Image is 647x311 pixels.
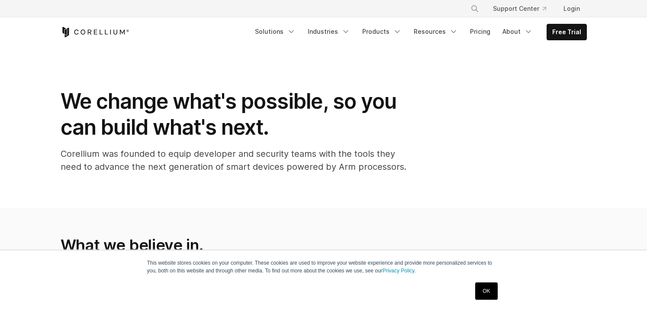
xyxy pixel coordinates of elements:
a: Support Center [486,1,553,16]
a: OK [475,282,497,300]
button: Search [467,1,483,16]
a: Login [557,1,587,16]
a: Free Trial [547,24,586,40]
a: Products [357,24,407,39]
h1: We change what's possible, so you can build what's next. [61,88,407,140]
h2: What we believe in. [61,236,406,255]
a: Privacy Policy. [383,268,416,274]
div: Navigation Menu [250,24,587,40]
a: Pricing [465,24,496,39]
p: This website stores cookies on your computer. These cookies are used to improve your website expe... [147,259,500,275]
div: Navigation Menu [460,1,587,16]
a: Resources [409,24,463,39]
a: Solutions [250,24,301,39]
a: Corellium Home [61,27,129,37]
a: About [497,24,538,39]
a: Industries [303,24,355,39]
p: Corellium was founded to equip developer and security teams with the tools they need to advance t... [61,147,407,173]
